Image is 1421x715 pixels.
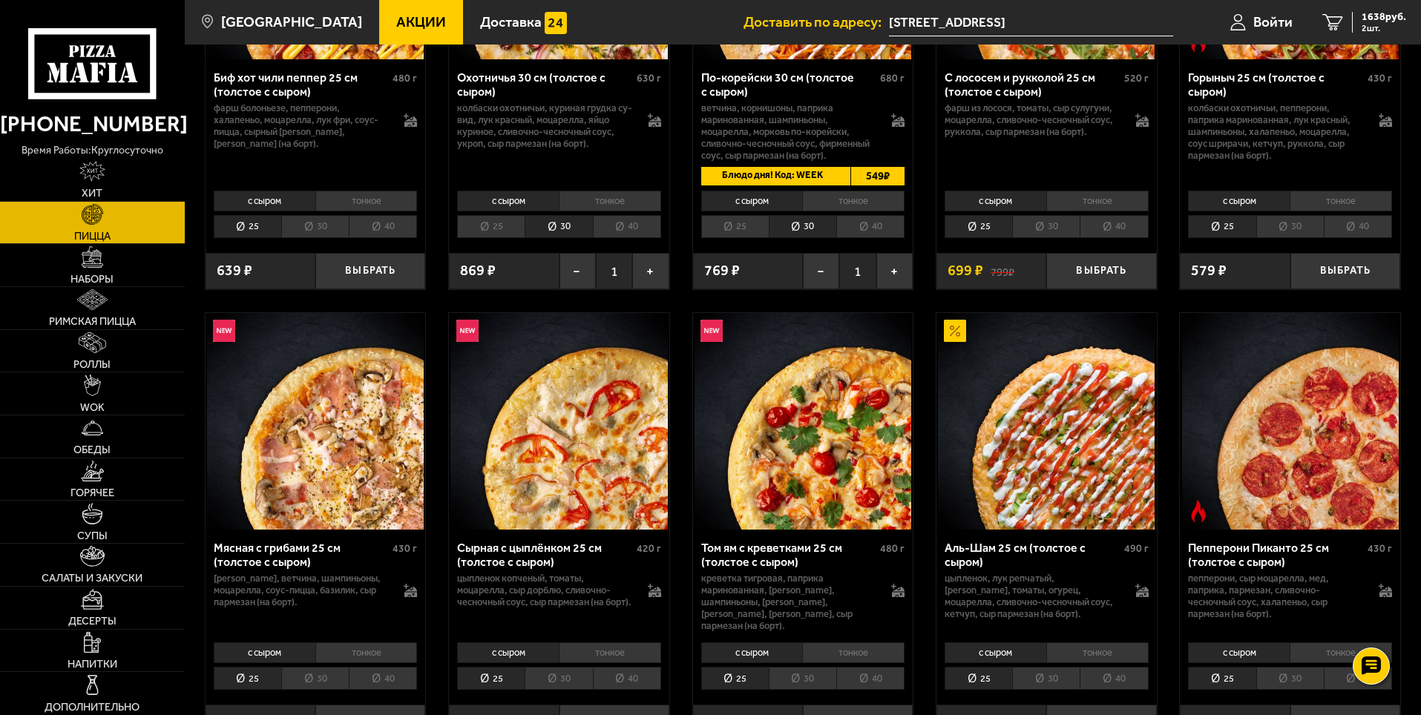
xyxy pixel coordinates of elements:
[1256,215,1324,238] li: 30
[1188,215,1256,238] li: 25
[349,215,417,238] li: 40
[1188,667,1256,690] li: 25
[945,102,1120,138] p: фарш из лосося, томаты, сыр сулугуни, моцарелла, сливочно-чесночный соус, руккола, сыр пармезан (...
[596,253,632,289] span: 1
[1256,667,1324,690] li: 30
[349,667,417,690] li: 40
[82,188,102,198] span: Хит
[559,191,661,211] li: тонкое
[525,215,592,238] li: 30
[1290,642,1392,663] li: тонкое
[1012,215,1080,238] li: 30
[49,316,136,326] span: Римская пицца
[457,70,633,99] div: Охотничья 30 см (толстое с сыром)
[207,313,424,530] img: Мясная с грибами 25 см (толстое с сыром)
[802,642,905,663] li: тонкое
[68,616,116,626] span: Десерты
[1188,191,1290,211] li: с сыром
[769,667,836,690] li: 30
[457,642,559,663] li: с сыром
[281,215,349,238] li: 30
[457,541,633,569] div: Сырная с цыплёнком 25 см (толстое с сыром)
[393,542,417,555] span: 430 г
[944,320,966,342] img: Акционный
[1124,542,1149,555] span: 490 г
[1182,313,1399,530] img: Пепперони Пиканто 25 см (толстое с сыром)
[889,9,1173,36] input: Ваш адрес доставки
[214,573,390,608] p: [PERSON_NAME], ветчина, шампиньоны, моцарелла, соус-пицца, базилик, сыр пармезан (на борт).
[315,191,418,211] li: тонкое
[701,573,877,632] p: креветка тигровая, паприка маринованная, [PERSON_NAME], шампиньоны, [PERSON_NAME], [PERSON_NAME],...
[221,15,362,29] span: [GEOGRAPHIC_DATA]
[839,253,876,289] span: 1
[945,642,1046,663] li: с сыром
[701,102,877,162] p: ветчина, корнишоны, паприка маринованная, шампиньоны, моцарелла, морковь по-корейски, сливочно-че...
[1080,667,1148,690] li: 40
[991,263,1014,278] s: 799 ₽
[1324,215,1392,238] li: 40
[637,72,661,85] span: 630 г
[457,191,559,211] li: с сыром
[214,215,281,238] li: 25
[1188,573,1364,620] p: пепперони, сыр Моцарелла, мед, паприка, пармезан, сливочно-чесночный соус, халапеньо, сыр пармеза...
[1362,24,1406,33] span: 2 шт.
[545,12,567,34] img: 15daf4d41897b9f0e9f617042186c801.svg
[1012,667,1080,690] li: 30
[80,402,105,412] span: WOK
[1368,72,1392,85] span: 430 г
[214,667,281,690] li: 25
[744,15,889,29] span: Доставить по адресу:
[701,667,769,690] li: 25
[945,667,1012,690] li: 25
[1188,102,1364,162] p: колбаски Охотничьи, пепперони, паприка маринованная, лук красный, шампиньоны, халапеньо, моцарелл...
[1290,253,1400,289] button: Выбрать
[214,642,315,663] li: с сыром
[449,313,669,530] a: НовинкаСырная с цыплёнком 25 см (толстое с сыром)
[693,313,913,530] a: НовинкаТом ям с креветками 25 см (толстое с сыром)
[593,215,661,238] li: 40
[1188,70,1364,99] div: Горыныч 25 см (толстое с сыром)
[45,702,140,712] span: Дополнительно
[457,215,525,238] li: 25
[68,659,117,669] span: Напитки
[701,541,877,569] div: Том ям с креветками 25 см (толстое с сыром)
[1124,72,1149,85] span: 520 г
[214,70,390,99] div: Биф хот чили пеппер 25 см (толстое с сыром)
[593,667,661,690] li: 40
[559,253,596,289] button: −
[213,320,235,342] img: Новинка
[945,215,1012,238] li: 25
[70,487,114,498] span: Горячее
[1180,313,1400,530] a: Острое блюдоПепперони Пиканто 25 см (толстое с сыром)
[938,313,1155,530] img: Аль-Шам 25 см (толстое с сыром)
[945,541,1120,569] div: Аль-Шам 25 см (толстое с сыром)
[281,667,349,690] li: 30
[701,642,803,663] li: с сыром
[850,167,905,185] span: 549 ₽
[70,274,114,284] span: Наборы
[77,530,108,541] span: Супы
[450,313,667,530] img: Сырная с цыплёнком 25 см (толстое с сыром)
[632,253,669,289] button: +
[73,444,111,455] span: Обеды
[948,263,983,278] span: 699 ₽
[315,253,425,289] button: Выбрать
[936,313,1157,530] a: АкционныйАль-Шам 25 см (толстое с сыром)
[1080,215,1148,238] li: 40
[559,642,661,663] li: тонкое
[217,263,252,278] span: 639 ₽
[1362,12,1406,22] span: 1638 руб.
[457,102,633,150] p: колбаски охотничьи, куриная грудка су-вид, лук красный, моцарелла, яйцо куриное, сливочно-чесночн...
[700,320,723,342] img: Новинка
[73,359,111,369] span: Роллы
[945,573,1120,620] p: цыпленок, лук репчатый, [PERSON_NAME], томаты, огурец, моцарелла, сливочно-чесночный соус, кетчуп...
[42,573,142,583] span: Салаты и закуски
[876,253,913,289] button: +
[701,191,803,211] li: с сыром
[880,542,905,555] span: 480 г
[456,320,479,342] img: Новинка
[1188,642,1290,663] li: с сыром
[701,167,838,185] span: Блюдо дня! Код: WEEK
[460,263,496,278] span: 869 ₽
[1046,191,1149,211] li: тонкое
